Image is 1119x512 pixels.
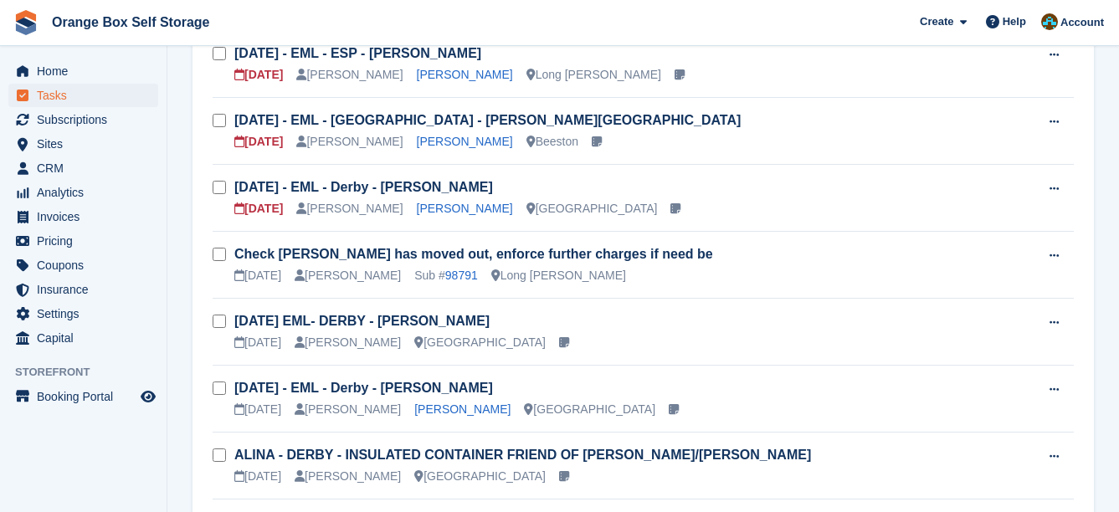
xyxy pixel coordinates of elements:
span: Account [1060,14,1104,31]
a: [DATE] - EML - Derby - [PERSON_NAME] [234,381,493,395]
div: [GEOGRAPHIC_DATA] [526,200,658,218]
a: menu [8,302,158,325]
a: Preview store [138,387,158,407]
div: [DATE] [234,133,283,151]
div: [PERSON_NAME] [296,133,403,151]
a: menu [8,385,158,408]
div: [GEOGRAPHIC_DATA] [524,401,655,418]
span: Analytics [37,181,137,204]
a: [DATE] - EML - Derby - [PERSON_NAME] [234,180,493,194]
a: Check [PERSON_NAME] has moved out, enforce further charges if need be [234,247,713,261]
a: menu [8,229,158,253]
span: Tasks [37,84,137,107]
a: 98791 [445,269,478,282]
span: Home [37,59,137,83]
div: [DATE] [234,401,281,418]
span: Pricing [37,229,137,253]
a: menu [8,205,158,228]
span: Capital [37,326,137,350]
a: ALINA - DERBY - INSULATED CONTAINER FRIEND OF [PERSON_NAME]/[PERSON_NAME] [234,448,811,462]
div: [DATE] [234,334,281,351]
div: [GEOGRAPHIC_DATA] [414,334,546,351]
span: Settings [37,302,137,325]
div: [PERSON_NAME] [295,401,401,418]
div: [PERSON_NAME] [295,468,401,485]
div: Sub # [414,267,478,284]
a: menu [8,278,158,301]
a: [PERSON_NAME] [417,202,513,215]
a: menu [8,326,158,350]
a: menu [8,132,158,156]
a: menu [8,253,158,277]
a: menu [8,156,158,180]
div: [DATE] [234,468,281,485]
div: [DATE] [234,66,283,84]
div: [DATE] [234,200,283,218]
a: menu [8,181,158,204]
a: [DATE] - EML - ESP - [PERSON_NAME] [234,46,481,60]
div: Long [PERSON_NAME] [526,66,661,84]
a: menu [8,84,158,107]
div: [GEOGRAPHIC_DATA] [414,468,546,485]
a: [PERSON_NAME] [414,402,511,416]
a: [PERSON_NAME] [417,135,513,148]
span: Subscriptions [37,108,137,131]
span: Sites [37,132,137,156]
span: Help [1003,13,1026,30]
span: Create [920,13,953,30]
div: [PERSON_NAME] [296,66,403,84]
a: [PERSON_NAME] [417,68,513,81]
span: Insurance [37,278,137,301]
a: menu [8,108,158,131]
a: [DATE] EML- DERBY - [PERSON_NAME] [234,314,490,328]
span: Coupons [37,253,137,277]
div: Beeston [526,133,578,151]
a: [DATE] - EML - [GEOGRAPHIC_DATA] - [PERSON_NAME][GEOGRAPHIC_DATA] [234,113,741,127]
a: menu [8,59,158,83]
img: Mike [1041,13,1058,30]
div: Long [PERSON_NAME] [491,267,626,284]
span: Invoices [37,205,137,228]
span: Booking Portal [37,385,137,408]
div: [PERSON_NAME] [296,200,403,218]
span: CRM [37,156,137,180]
span: Storefront [15,364,167,381]
div: [PERSON_NAME] [295,267,401,284]
div: [DATE] [234,267,281,284]
div: [PERSON_NAME] [295,334,401,351]
a: Orange Box Self Storage [45,8,217,36]
img: stora-icon-8386f47178a22dfd0bd8f6a31ec36ba5ce8667c1dd55bd0f319d3a0aa187defe.svg [13,10,38,35]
